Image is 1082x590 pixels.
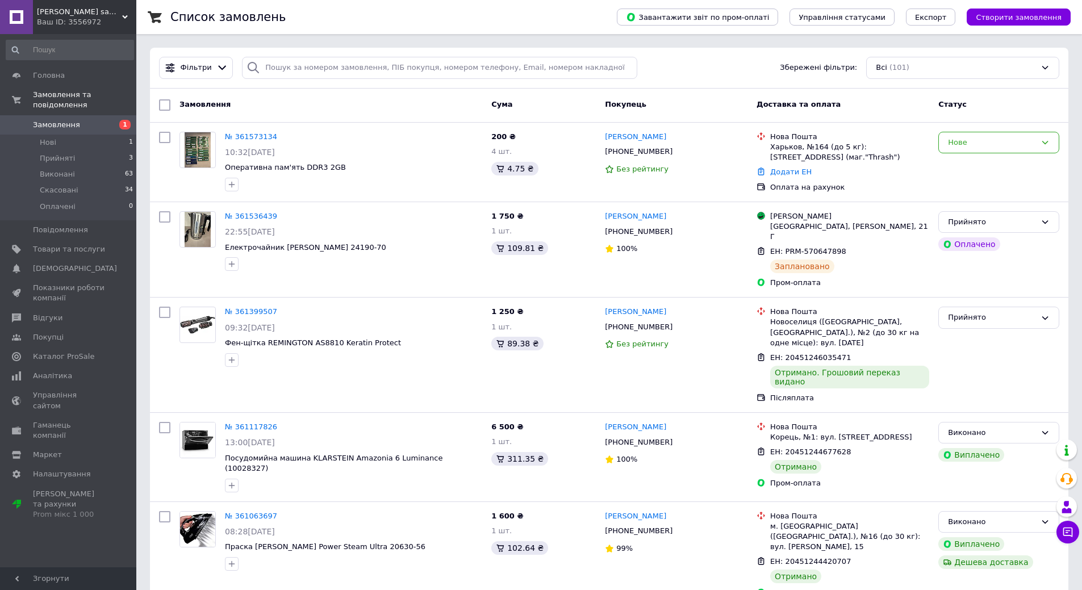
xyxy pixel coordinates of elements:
div: Нова Пошта [770,307,929,317]
div: Прийнято [948,216,1036,228]
span: Управління статусами [799,13,885,22]
a: № 361399507 [225,307,277,316]
span: Покупець [605,100,646,108]
div: 4.75 ₴ [491,162,538,175]
a: Створити замовлення [955,12,1071,21]
div: Пром-оплата [770,478,929,488]
a: Електрочайник [PERSON_NAME] 24190-70 [225,243,386,252]
img: Фото товару [180,512,215,547]
span: Аналітика [33,371,72,381]
span: Каталог ProSale [33,352,94,362]
span: 10:32[DATE] [225,148,275,157]
a: [PERSON_NAME] [605,307,666,317]
span: 6 500 ₴ [491,422,523,431]
div: Отримано. Грошовий переказ видано [770,366,929,388]
span: Оперативна пам'ять DDR3 2GB [225,163,346,171]
span: Маркет [33,450,62,460]
div: Отримано [770,460,821,474]
span: Головна [33,70,65,81]
span: 1 шт. [491,227,512,235]
a: [PERSON_NAME] [605,211,666,222]
div: Дешева доставка [938,555,1033,569]
span: Всі [876,62,887,73]
span: 1 [119,120,131,129]
img: Фото товару [180,422,215,458]
a: Праска [PERSON_NAME] Power Steam Ultra 20630-56 [225,542,425,551]
span: Показники роботи компанії [33,283,105,303]
span: ЕН: PRM-570647898 [770,247,846,256]
a: Додати ЕН [770,168,812,176]
span: 1 шт. [491,437,512,446]
div: Післяплата [770,393,929,403]
div: Виконано [948,516,1036,528]
div: Харьков, №164 (до 5 кг): [STREET_ADDRESS] (маг."Thrash") [770,142,929,162]
img: Фото товару [185,132,211,168]
span: ЕН: 20451244677628 [770,447,851,456]
img: Фото товару [180,316,215,334]
button: Завантажити звіт по пром-оплаті [617,9,778,26]
div: Заплановано [770,260,834,273]
a: [PERSON_NAME] [605,511,666,522]
span: 08:28[DATE] [225,527,275,536]
div: 102.64 ₴ [491,541,548,555]
a: Посудомийна машина KLARSTEIN Amazonia 6 Luminance (10028327) [225,454,442,473]
span: 1 600 ₴ [491,512,523,520]
button: Чат з покупцем [1056,521,1079,543]
a: Фото товару [179,211,216,248]
img: Фото товару [185,212,211,247]
div: [PHONE_NUMBER] [603,435,675,450]
span: ЕН: 20451246035471 [770,353,851,362]
span: 200 ₴ [491,132,516,141]
span: 1 шт. [491,526,512,535]
button: Створити замовлення [967,9,1071,26]
a: [PERSON_NAME] [605,132,666,143]
span: ЕН: 20451244420707 [770,557,851,566]
div: Prom мікс 1 000 [33,509,105,520]
span: Замовлення [33,120,80,130]
a: № 361536439 [225,212,277,220]
div: Нове [948,137,1036,149]
span: 99% [616,544,633,553]
div: Оплачено [938,237,1000,251]
h1: Список замовлень [170,10,286,24]
div: [PHONE_NUMBER] [603,224,675,239]
span: Без рейтингу [616,340,669,348]
span: Гаманець компанії [33,420,105,441]
span: Покупці [33,332,64,342]
div: Оплата на рахунок [770,182,929,193]
span: 0 [129,202,133,212]
span: 1 750 ₴ [491,212,523,220]
div: 89.38 ₴ [491,337,543,350]
a: № 361063697 [225,512,277,520]
div: [GEOGRAPHIC_DATA], [PERSON_NAME], 21 Г [770,221,929,242]
span: Без рейтингу [616,165,669,173]
span: Cума [491,100,512,108]
span: Відгуки [33,313,62,323]
div: Отримано [770,570,821,583]
span: 4 шт. [491,147,512,156]
div: 311.35 ₴ [491,452,548,466]
div: Ваш ID: 3556972 [37,17,136,27]
span: 09:32[DATE] [225,323,275,332]
a: Фото товару [179,511,216,547]
span: [PERSON_NAME] та рахунки [33,489,105,520]
input: Пошук [6,40,134,60]
a: [PERSON_NAME] [605,422,666,433]
span: Виконані [40,169,75,179]
span: Замовлення та повідомлення [33,90,136,110]
div: [PHONE_NUMBER] [603,320,675,334]
span: Оплачені [40,202,76,212]
a: № 361117826 [225,422,277,431]
div: Виплачено [938,448,1004,462]
span: [DEMOGRAPHIC_DATA] [33,263,117,274]
span: Товари та послуги [33,244,105,254]
div: 109.81 ₴ [491,241,548,255]
span: Прийняті [40,153,75,164]
span: 1 [129,137,133,148]
span: Експорт [915,13,947,22]
div: Новоселиця ([GEOGRAPHIC_DATA], [GEOGRAPHIC_DATA].), №2 (до 30 кг на одне місце): вул. [DATE] [770,317,929,348]
span: Нові [40,137,56,148]
span: Доставка та оплата [757,100,841,108]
